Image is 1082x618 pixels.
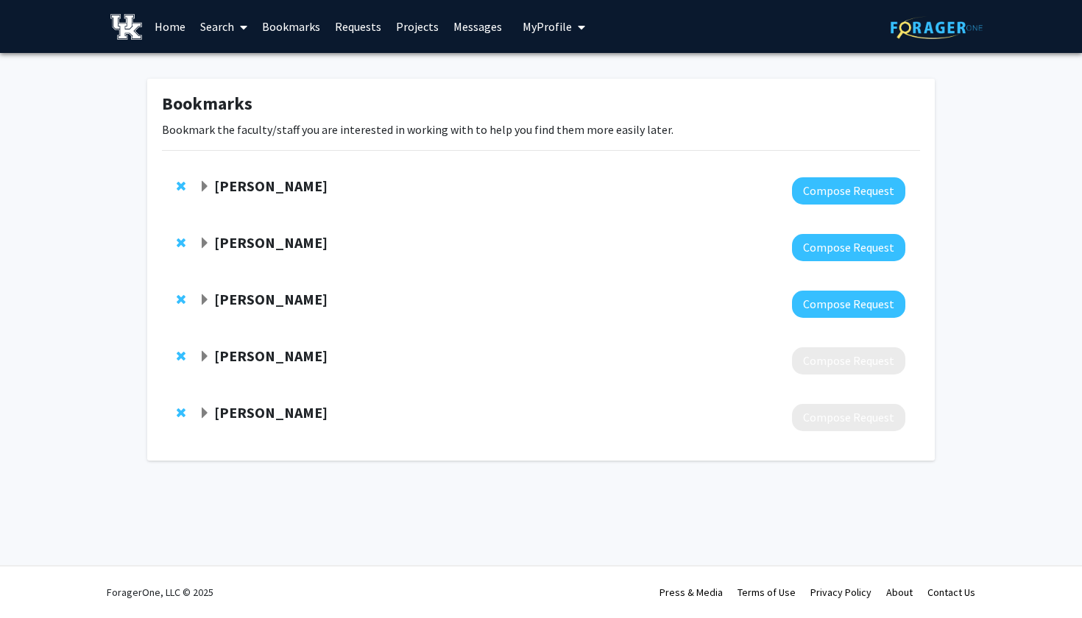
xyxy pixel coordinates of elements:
[177,237,185,249] span: Remove Kirby Mayer from bookmarks
[177,407,185,419] span: Remove Johanna Hoch from bookmarks
[193,1,255,52] a: Search
[199,294,211,306] span: Expand Christopher Fry Bookmark
[177,294,185,305] span: Remove Christopher Fry from bookmarks
[214,233,328,252] strong: [PERSON_NAME]
[214,290,328,308] strong: [PERSON_NAME]
[177,180,185,192] span: Remove Allison Owen from bookmarks
[214,403,328,422] strong: [PERSON_NAME]
[328,1,389,52] a: Requests
[199,408,211,419] span: Expand Johanna Hoch Bookmark
[162,121,920,138] p: Bookmark the faculty/staff you are interested in working with to help you find them more easily l...
[255,1,328,52] a: Bookmarks
[927,586,975,599] a: Contact Us
[214,177,328,195] strong: [PERSON_NAME]
[214,347,328,365] strong: [PERSON_NAME]
[11,552,63,607] iframe: Chat
[389,1,446,52] a: Projects
[199,238,211,249] span: Expand Kirby Mayer Bookmark
[792,347,905,374] button: Compose Request to Terry Malone
[446,1,509,52] a: Messages
[199,351,211,363] span: Expand Terry Malone Bookmark
[886,586,913,599] a: About
[107,566,213,618] div: ForagerOne, LLC © 2025
[792,404,905,431] button: Compose Request to Johanna Hoch
[162,93,920,115] h1: Bookmarks
[810,586,871,599] a: Privacy Policy
[147,1,193,52] a: Home
[792,177,905,205] button: Compose Request to Allison Owen
[792,234,905,261] button: Compose Request to Kirby Mayer
[792,291,905,318] button: Compose Request to Christopher Fry
[891,16,983,39] img: ForagerOne Logo
[110,14,142,40] img: University of Kentucky Logo
[738,586,796,599] a: Terms of Use
[199,181,211,193] span: Expand Allison Owen Bookmark
[177,350,185,362] span: Remove Terry Malone from bookmarks
[523,19,572,34] span: My Profile
[660,586,723,599] a: Press & Media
